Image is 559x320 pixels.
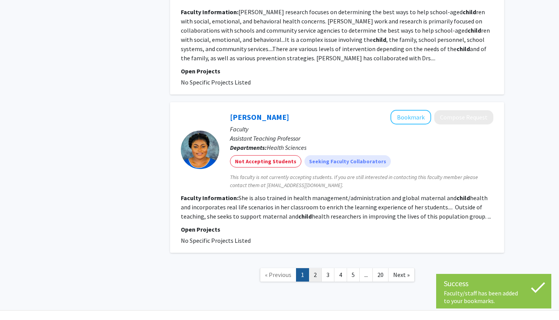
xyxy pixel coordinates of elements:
div: Success [444,278,544,289]
mat-chip: Not Accepting Students [230,155,301,167]
p: Open Projects [181,66,493,76]
fg-read-more: [PERSON_NAME] research focuses on determining the best ways to help school-aged ren with social, ... [181,8,490,62]
a: Next [388,268,415,282]
b: Departments: [230,144,267,151]
p: Faculty [230,124,493,134]
span: Health Sciences [267,144,306,151]
b: child [456,194,470,202]
a: 1 [296,268,309,282]
iframe: Chat [6,285,33,314]
b: child [456,45,470,53]
span: This faculty is not currently accepting students. If you are still interested in contacting this ... [230,173,493,189]
a: 5 [347,268,360,282]
b: child [468,27,481,34]
button: Compose Request to Sandra Chrapah [434,110,493,124]
b: child [373,36,386,43]
span: « Previous [265,271,291,279]
button: Add Sandra Chrapah to Bookmarks [390,110,431,124]
a: 20 [372,268,389,282]
div: Faculty/staff has been added to your bookmarks. [444,289,544,305]
fg-read-more: She is also trained in health management/administration and global maternal and health and incorp... [181,194,491,220]
mat-chip: Seeking Faculty Collaborators [304,155,391,167]
a: [PERSON_NAME] [230,112,289,122]
span: No Specific Projects Listed [181,237,251,244]
a: 2 [309,268,322,282]
a: 4 [334,268,347,282]
nav: Page navigation [170,260,504,292]
span: No Specific Projects Listed [181,78,251,86]
span: Next » [393,271,410,279]
p: Open Projects [181,225,493,234]
a: Previous Page [260,268,296,282]
b: child [298,212,312,220]
b: Faculty Information: [181,8,238,16]
span: ... [364,271,368,279]
a: 3 [321,268,334,282]
b: Faculty Information: [181,194,238,202]
p: Assistant Teaching Professor [230,134,493,143]
b: child [463,8,476,16]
